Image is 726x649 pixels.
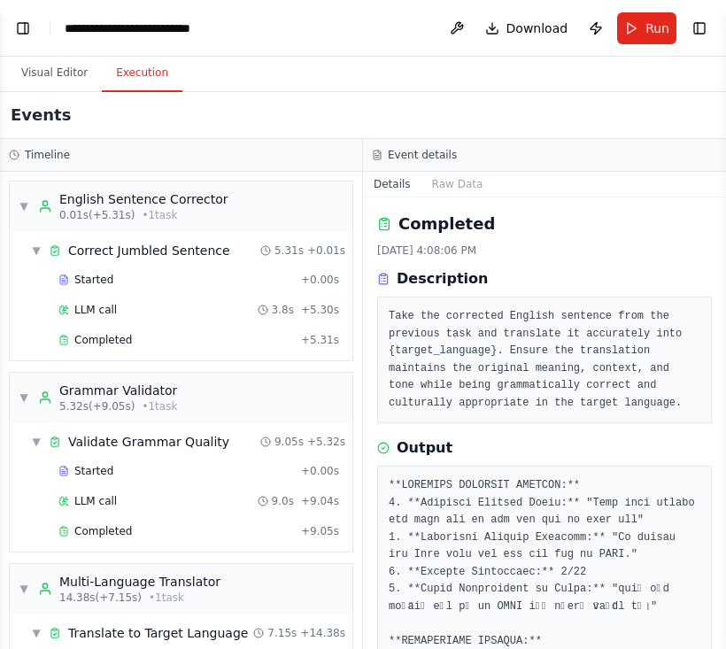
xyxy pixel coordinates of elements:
div: Translate to Target Language [68,624,248,642]
span: + 5.32s [307,435,345,449]
div: English Sentence Corrector [59,190,228,208]
nav: breadcrumb [65,19,190,37]
button: Raw Data [421,172,494,197]
button: Execution [102,55,182,92]
button: Run [617,12,676,44]
span: ▼ [19,582,29,596]
h2: Events [11,103,71,127]
span: 9.05s [274,435,304,449]
h3: Output [397,437,452,459]
span: + 0.00s [301,273,339,287]
h3: Description [397,268,488,290]
span: + 5.31s [301,333,339,347]
div: Validate Grammar Quality [68,433,229,451]
button: Download [478,12,575,44]
span: 5.31s [274,243,304,258]
span: • 1 task [142,208,177,222]
h2: Completed [398,212,495,236]
button: Show right sidebar [687,16,712,41]
span: • 1 task [142,399,177,413]
span: 0.01s (+5.31s) [59,208,135,222]
span: 7.15s [267,626,297,640]
button: Details [363,172,421,197]
button: Show left sidebar [11,16,35,41]
h3: Timeline [25,148,70,162]
span: + 0.00s [301,464,339,478]
span: + 0.01s [307,243,345,258]
div: [DATE] 4:08:06 PM [377,243,712,258]
div: Correct Jumbled Sentence [68,242,230,259]
span: Started [74,464,113,478]
span: ▼ [19,199,29,213]
span: + 9.04s [301,494,339,508]
button: Visual Editor [7,55,102,92]
span: • 1 task [149,591,184,605]
span: 9.0s [272,494,294,508]
span: ▼ [31,626,42,640]
span: 14.38s (+7.15s) [59,591,142,605]
span: Completed [74,524,132,538]
span: ▼ [31,243,42,258]
span: LLM call [74,494,117,508]
div: Multi-Language Translator [59,573,220,591]
span: ▼ [31,435,42,449]
span: 5.32s (+9.05s) [59,399,135,413]
span: + 9.05s [301,524,339,538]
span: Download [506,19,568,37]
span: + 5.30s [301,303,339,317]
span: LLM call [74,303,117,317]
span: Run [645,19,669,37]
div: Grammar Validator [59,382,177,399]
span: ▼ [19,390,29,405]
span: Completed [74,333,132,347]
span: + 14.38s [300,626,345,640]
span: 3.8s [272,303,294,317]
span: Started [74,273,113,287]
h3: Event details [388,148,457,162]
pre: Take the corrected English sentence from the previous task and translate it accurately into {targ... [389,308,700,412]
